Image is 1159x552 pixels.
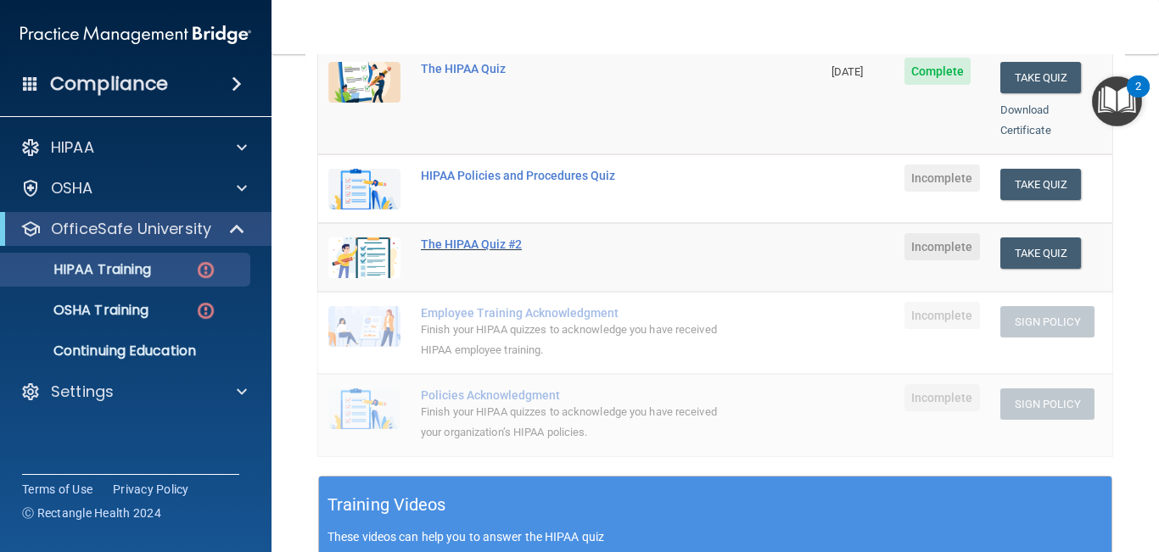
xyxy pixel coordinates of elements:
p: OfficeSafe University [51,219,211,239]
p: OSHA [51,178,93,198]
span: Complete [904,58,971,85]
div: The HIPAA Quiz [421,62,736,75]
a: HIPAA [20,137,247,158]
p: HIPAA Training [11,261,151,278]
button: Sign Policy [1000,388,1095,420]
img: PMB logo [20,18,251,52]
button: Take Quiz [1000,237,1082,269]
h5: Training Videos [328,490,446,520]
span: Incomplete [904,164,980,192]
a: Download Certificate [1000,103,1051,137]
p: Settings [51,382,114,402]
div: Finish your HIPAA quizzes to acknowledge you have received your organization’s HIPAA policies. [421,402,736,443]
span: Incomplete [904,302,980,329]
span: [DATE] [831,65,864,78]
div: 2 [1135,86,1141,109]
img: danger-circle.6113f641.png [195,300,216,321]
span: Incomplete [904,233,980,260]
h4: Compliance [50,72,168,96]
div: Finish your HIPAA quizzes to acknowledge you have received HIPAA employee training. [421,320,736,360]
a: Privacy Policy [113,481,189,498]
span: Ⓒ Rectangle Health 2024 [22,505,161,521]
div: Policies Acknowledgment [421,388,736,402]
div: Employee Training Acknowledgment [421,306,736,320]
button: Take Quiz [1000,169,1082,200]
p: OSHA Training [11,302,148,319]
p: HIPAA [51,137,94,158]
a: OSHA [20,178,247,198]
a: Settings [20,382,247,402]
button: Take Quiz [1000,62,1082,93]
button: Sign Policy [1000,306,1095,337]
a: OfficeSafe University [20,219,246,239]
p: Continuing Education [11,343,243,360]
a: Terms of Use [22,481,92,498]
button: Open Resource Center, 2 new notifications [1092,76,1142,126]
div: The HIPAA Quiz #2 [421,237,736,251]
div: HIPAA Policies and Procedures Quiz [421,169,736,182]
p: These videos can help you to answer the HIPAA quiz [328,530,1103,544]
img: danger-circle.6113f641.png [195,259,216,281]
span: Incomplete [904,384,980,411]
